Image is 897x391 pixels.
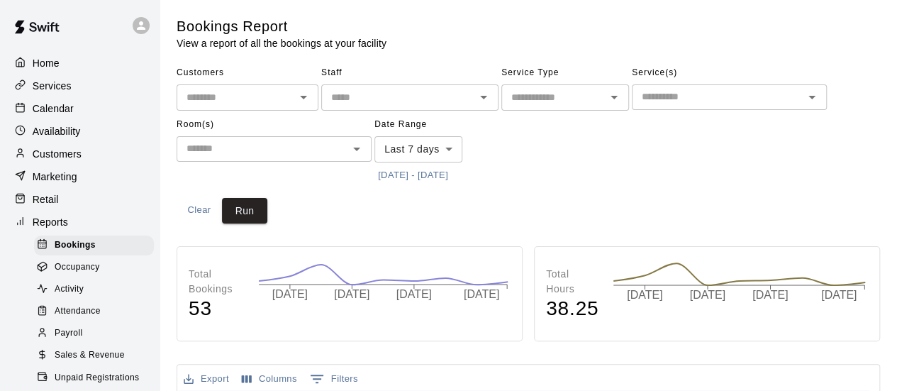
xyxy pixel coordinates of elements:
[546,267,598,297] p: Total Hours
[294,87,313,107] button: Open
[546,297,598,321] h4: 38.25
[34,280,154,299] div: Activity
[180,368,233,390] button: Export
[34,301,160,323] a: Attendance
[222,198,267,224] button: Run
[34,234,160,256] a: Bookings
[34,367,160,389] a: Unpaid Registrations
[464,288,499,300] tspan: [DATE]
[11,53,148,74] a: Home
[374,165,452,187] button: [DATE] - [DATE]
[34,279,160,301] a: Activity
[177,114,372,136] span: Room(s)
[55,348,125,363] span: Sales & Revenue
[177,17,386,36] h5: Bookings Report
[34,258,154,277] div: Occupancy
[33,215,68,229] p: Reports
[55,260,100,275] span: Occupancy
[474,87,494,107] button: Open
[34,345,160,367] a: Sales & Revenue
[177,62,318,84] span: Customers
[33,170,77,184] p: Marketing
[34,323,160,345] a: Payroll
[55,282,84,297] span: Activity
[55,304,101,319] span: Attendance
[33,124,81,138] p: Availability
[11,166,148,187] a: Marketing
[396,288,432,300] tspan: [DATE]
[55,238,96,253] span: Bookings
[33,147,82,161] p: Customers
[189,267,244,297] p: Total Bookings
[627,289,662,301] tspan: [DATE]
[177,198,222,224] button: Clear
[11,211,148,233] a: Reports
[334,288,369,300] tspan: [DATE]
[33,101,74,116] p: Calendar
[11,98,148,119] a: Calendar
[821,289,857,301] tspan: [DATE]
[374,114,498,136] span: Date Range
[55,371,139,385] span: Unpaid Registrations
[802,87,822,107] button: Open
[374,136,462,163] div: Last 7 days
[177,36,386,50] p: View a report of all the bookings at your facility
[34,346,154,365] div: Sales & Revenue
[272,288,308,300] tspan: [DATE]
[33,56,60,70] p: Home
[690,289,725,301] tspan: [DATE]
[604,87,624,107] button: Open
[33,79,72,93] p: Services
[752,289,788,301] tspan: [DATE]
[238,368,301,390] button: Select columns
[632,62,827,84] span: Service(s)
[34,236,154,255] div: Bookings
[34,256,160,278] a: Occupancy
[33,192,59,206] p: Retail
[34,302,154,321] div: Attendance
[11,121,148,142] a: Availability
[347,139,367,159] button: Open
[189,297,244,321] h4: 53
[11,75,148,97] a: Services
[34,324,154,343] div: Payroll
[501,62,629,84] span: Service Type
[321,62,498,84] span: Staff
[11,189,148,210] a: Retail
[306,368,362,390] button: Show filters
[55,326,82,341] span: Payroll
[11,143,148,165] a: Customers
[34,368,154,388] div: Unpaid Registrations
